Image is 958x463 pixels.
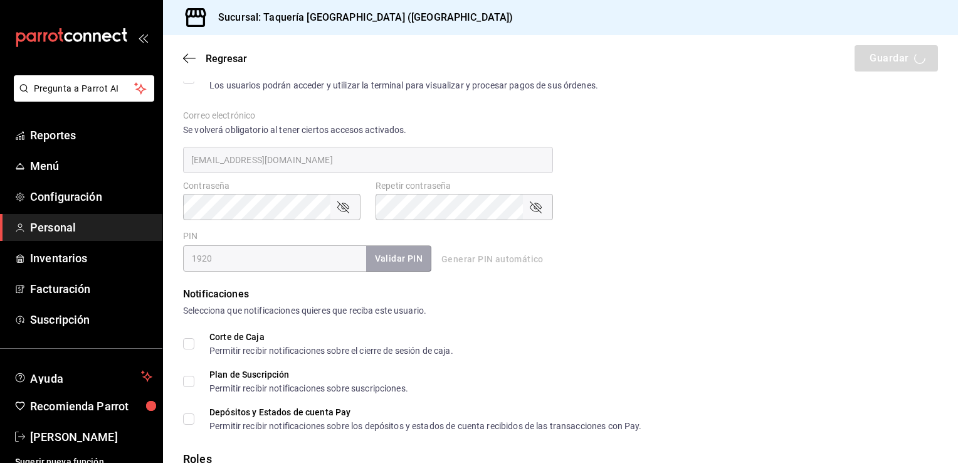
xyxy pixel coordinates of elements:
span: Recomienda Parrot [30,398,152,415]
div: Plan de Suscripción [209,370,408,379]
span: Suscripción [30,311,152,328]
a: Pregunta a Parrot AI [9,91,154,104]
label: Contraseña [183,181,361,190]
button: Pregunta a Parrot AI [14,75,154,102]
div: Notificaciones [183,287,938,302]
span: Reportes [30,127,152,144]
div: Los usuarios podrán acceder y utilizar la terminal para visualizar y procesar pagos de sus órdenes. [209,81,598,90]
span: Facturación [30,280,152,297]
span: Personal [30,219,152,236]
div: Se volverá obligatorio al tener ciertos accesos activados. [183,124,553,137]
span: [PERSON_NAME] [30,428,152,445]
button: Regresar [183,53,247,65]
label: Repetir contraseña [376,181,553,190]
span: Configuración [30,188,152,205]
span: Ayuda [30,369,136,384]
input: 3 a 6 dígitos [183,245,366,272]
span: Regresar [206,53,247,65]
div: Permitir recibir notificaciones sobre suscripciones. [209,384,408,393]
span: Pregunta a Parrot AI [34,82,135,95]
div: Permitir recibir notificaciones sobre los depósitos y estados de cuenta recibidos de las transacc... [209,422,642,430]
label: Correo electrónico [183,111,553,120]
span: Inventarios [30,250,152,267]
h3: Sucursal: Taquería [GEOGRAPHIC_DATA] ([GEOGRAPHIC_DATA]) [208,10,513,25]
button: open_drawer_menu [138,33,148,43]
div: Permitir recibir notificaciones sobre el cierre de sesión de caja. [209,346,453,355]
label: PIN [183,231,197,240]
span: Menú [30,157,152,174]
div: Selecciona que notificaciones quieres que reciba este usuario. [183,304,938,317]
div: Corte de Caja [209,333,453,341]
div: Depósitos y Estados de cuenta Pay [209,408,642,417]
